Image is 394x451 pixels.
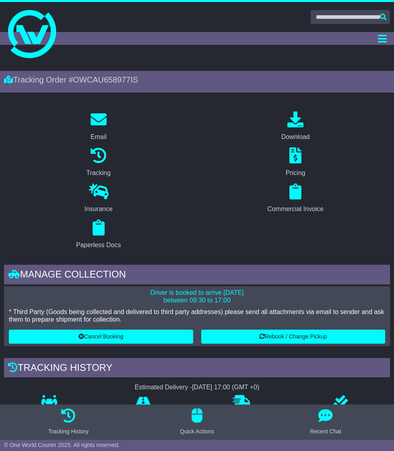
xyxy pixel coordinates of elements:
[85,109,112,145] a: Email
[9,330,193,344] button: Cancel Booking
[76,240,121,250] div: Paperless Docs
[4,265,390,286] div: Manage collection
[4,442,120,448] span: © One World Courier 2025. All rights reserved.
[91,132,107,142] div: Email
[175,409,219,436] button: Quick Actions
[267,204,323,214] div: Commercial Invoice
[79,181,118,217] a: Insurance
[86,168,111,178] div: Tracking
[286,168,305,178] div: Pricing
[4,75,390,85] div: Tracking Order #
[180,427,214,436] div: Quick Actions
[9,289,385,304] p: Driver is booked to arrive [DATE] between 09:30 to 17:00
[81,145,116,181] a: Tracking
[374,32,390,45] button: Toggle navigation
[281,132,310,142] div: Download
[192,383,259,391] div: [DATE] 17:00 (GMT +0)
[310,427,341,436] div: Recent Chat
[276,109,315,145] a: Download
[9,308,385,323] p: * Third Party (Goods being collected and delivered to third party addresses) please send all atta...
[262,181,329,217] a: Commercial Invoice
[201,330,386,344] button: Rebook / Change Pickup
[48,427,89,436] div: Tracking History
[73,75,138,84] span: OWCAU658977IS
[85,204,113,214] div: Insurance
[305,409,346,436] button: Recent Chat
[43,409,93,436] button: Tracking History
[4,358,390,380] div: Tracking history
[4,383,390,391] div: Estimated Delivery -
[71,217,126,253] a: Paperless Docs
[281,145,311,181] a: Pricing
